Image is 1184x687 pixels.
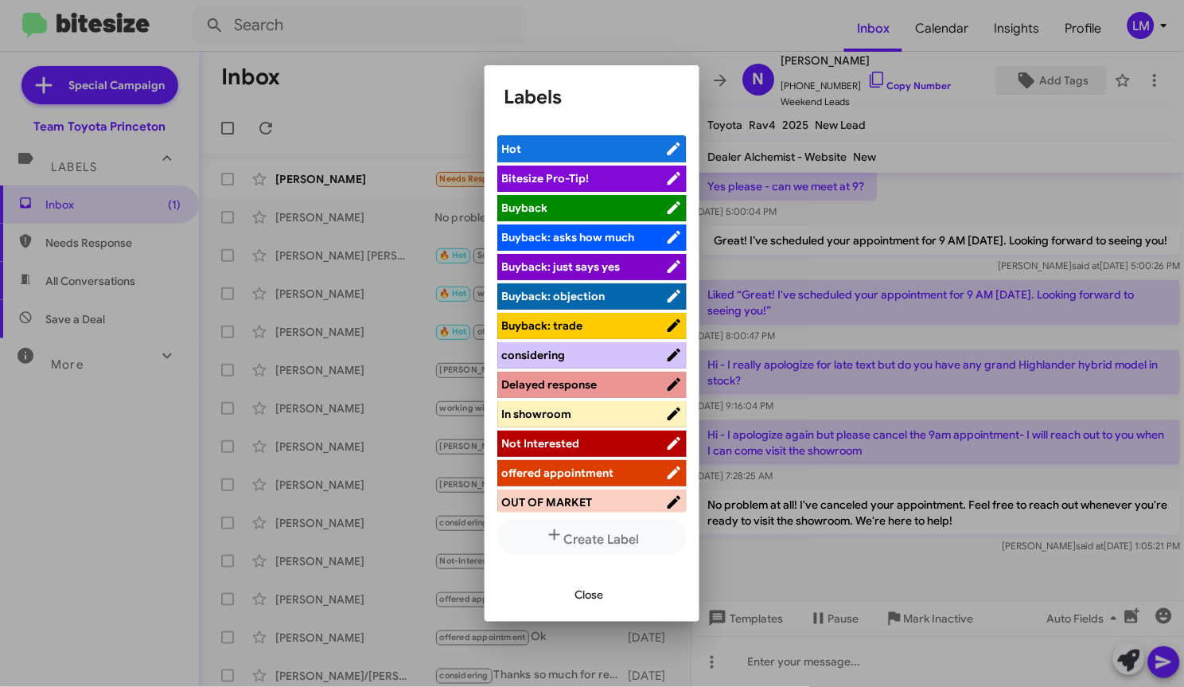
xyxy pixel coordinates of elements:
span: Hot [501,142,521,156]
span: In showroom [501,407,571,421]
span: offered appointment [501,466,613,480]
span: Buyback: asks how much [501,230,634,244]
span: Not Interested [501,436,579,451]
button: Create Label [497,519,687,555]
button: Close [562,580,616,609]
span: Bitesize Pro-Tip! [501,171,589,185]
span: considering [501,348,565,362]
h1: Labels [504,84,680,110]
span: Delayed response [501,377,597,392]
span: Buyback: just says yes [501,260,620,274]
span: Buyback: objection [501,289,605,303]
span: OUT OF MARKET [501,495,592,509]
span: Buyback [501,201,547,215]
span: Close [574,580,603,609]
span: Buyback: trade [501,318,582,333]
